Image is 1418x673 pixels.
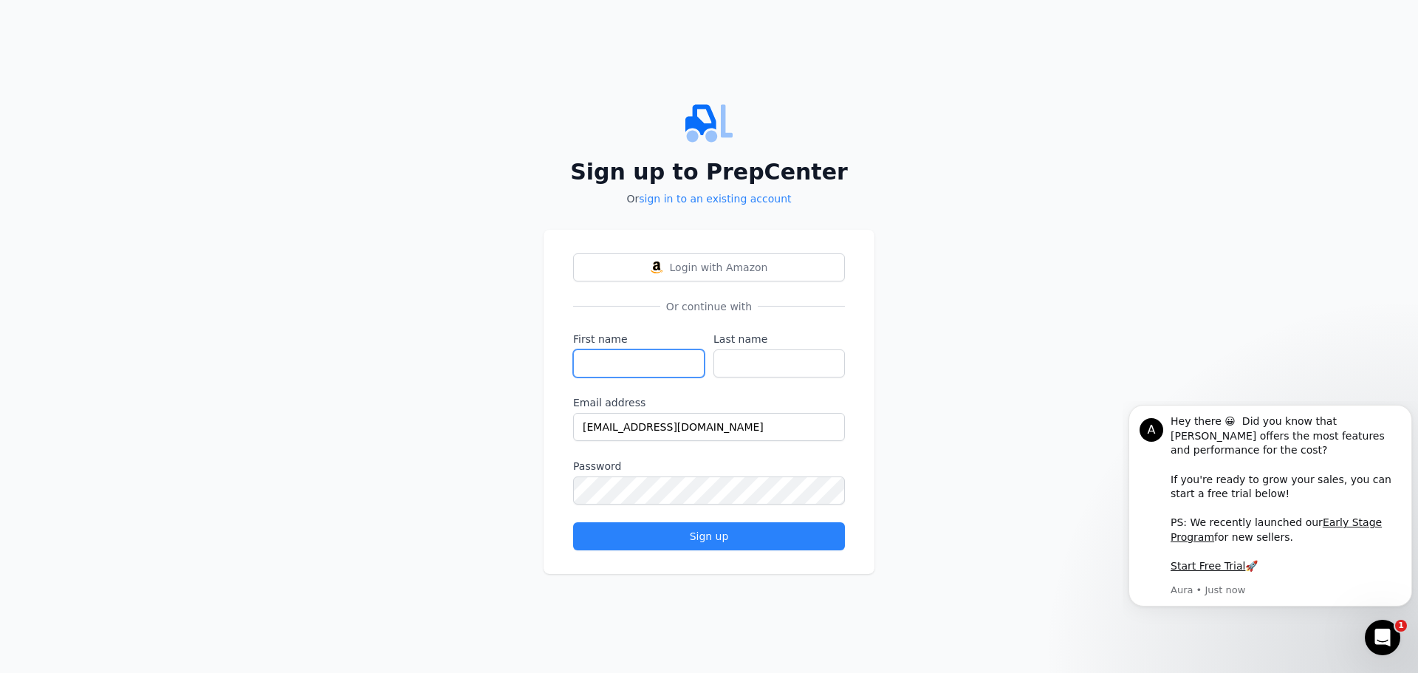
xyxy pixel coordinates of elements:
[1365,620,1400,655] iframe: Intercom live chat
[670,260,768,275] span: Login with Amazon
[544,159,874,185] h2: Sign up to PrepCenter
[573,253,845,281] button: Login with AmazonLogin with Amazon
[651,262,662,273] img: Login with Amazon
[1395,620,1407,632] span: 1
[573,522,845,550] button: Sign up
[573,395,845,410] label: Email address
[639,193,791,205] a: sign in to an existing account
[660,299,758,314] span: Or continue with
[573,332,705,346] label: First name
[1123,401,1418,663] iframe: Intercom notifications message
[713,332,845,346] label: Last name
[586,529,832,544] div: Sign up
[573,459,845,474] label: Password
[544,100,874,147] img: PrepCenter
[544,191,874,206] p: Or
